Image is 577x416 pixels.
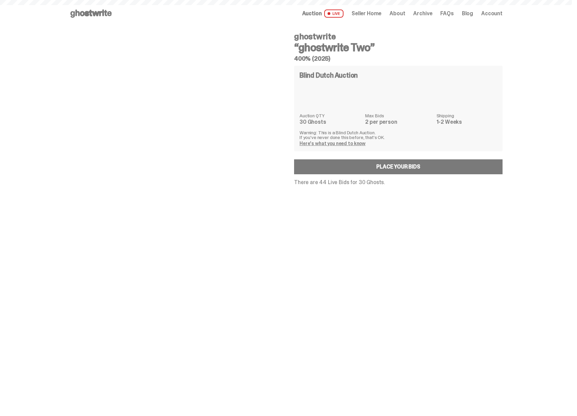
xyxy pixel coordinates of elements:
span: Auction [302,11,322,16]
h5: 400% (2025) [294,56,503,62]
dt: Max Bids [365,113,432,118]
dt: Auction QTY [299,113,361,118]
dd: 1-2 Weeks [437,119,497,125]
a: Archive [413,11,432,16]
h4: Blind Dutch Auction [299,72,358,79]
h3: “ghostwrite Two” [294,42,503,53]
p: There are 44 Live Bids for 30 Ghosts. [294,180,503,185]
a: Auction LIVE [302,9,343,18]
dd: 2 per person [365,119,432,125]
p: Warning: This is a Blind Dutch Auction. If you’ve never done this before, that’s OK. [299,130,497,140]
a: Place your Bids [294,159,503,174]
a: Account [481,11,503,16]
span: LIVE [324,9,343,18]
dd: 30 Ghosts [299,119,361,125]
a: FAQs [440,11,453,16]
a: Seller Home [352,11,381,16]
a: Blog [462,11,473,16]
a: Here's what you need to know [299,140,365,146]
h4: ghostwrite [294,33,503,41]
dt: Shipping [437,113,497,118]
a: About [390,11,405,16]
